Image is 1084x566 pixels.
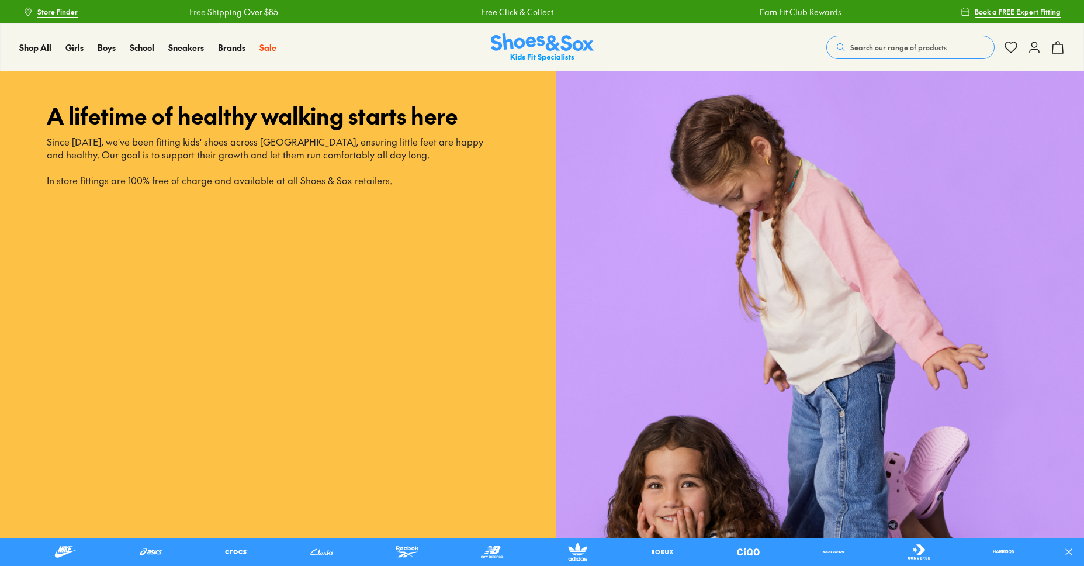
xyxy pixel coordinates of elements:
[19,42,51,53] span: Shop All
[98,42,116,53] span: Boys
[65,42,84,53] span: Girls
[130,42,154,54] a: School
[98,42,116,54] a: Boys
[47,104,458,126] p: A lifetime of healthy walking starts here
[259,42,276,53] span: Sale
[65,42,84,54] a: Girls
[826,36,995,59] button: Search our range of products
[491,33,594,62] a: Shoes & Sox
[168,42,204,54] a: Sneakers
[47,210,496,211] iframe: Book A Stylist
[19,42,51,54] a: Shop All
[480,6,552,18] a: Free Click & Collect
[759,6,840,18] a: Earn Fit Club Rewards
[47,136,496,187] p: Since [DATE], we've been fitting kids' shoes across [GEOGRAPHIC_DATA], ensuring little feet are h...
[961,1,1061,22] a: Book a FREE Expert Fitting
[218,42,245,54] a: Brands
[850,42,947,53] span: Search our range of products
[188,6,277,18] a: Free Shipping Over $85
[130,42,154,53] span: School
[23,1,78,22] a: Store Finder
[491,33,594,62] img: SNS_Logo_Responsive.svg
[218,42,245,53] span: Brands
[37,6,78,17] span: Store Finder
[168,42,204,53] span: Sneakers
[975,6,1061,17] span: Book a FREE Expert Fitting
[259,42,276,54] a: Sale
